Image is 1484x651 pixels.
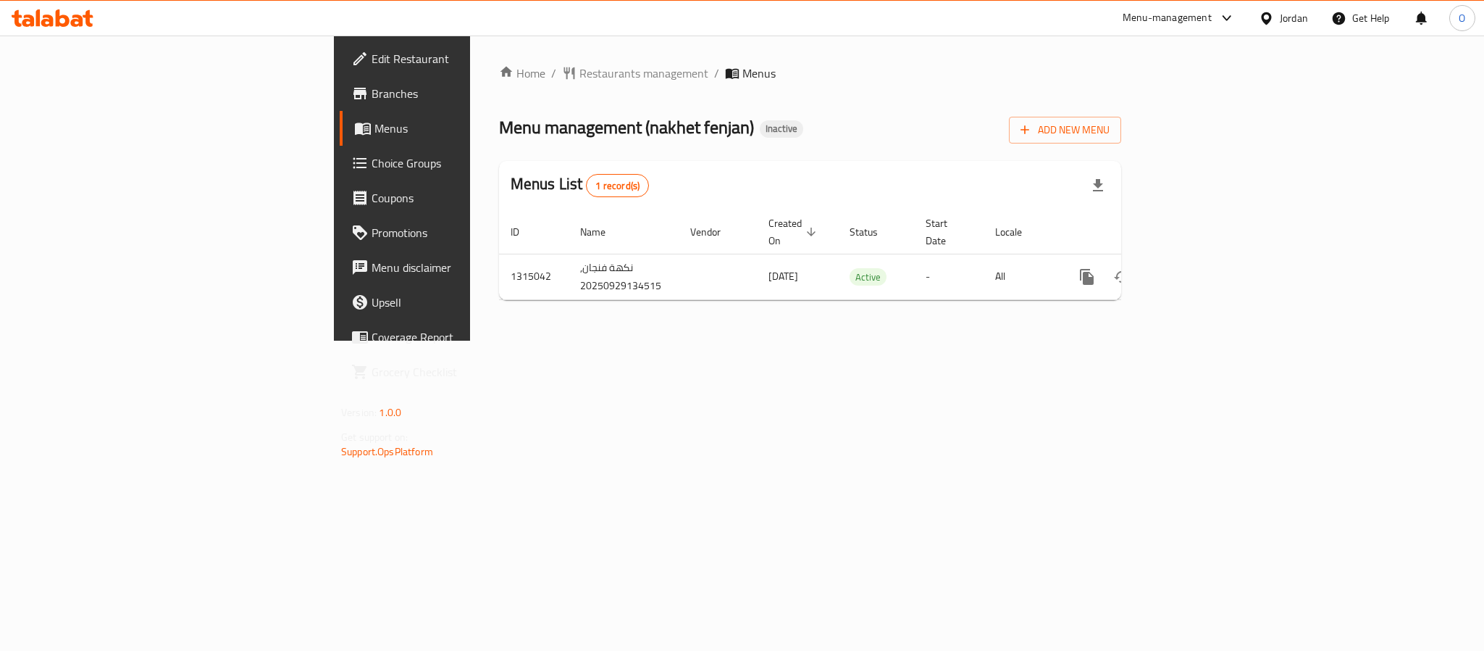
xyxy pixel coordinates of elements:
[499,210,1220,300] table: enhanced table
[340,111,582,146] a: Menus
[760,123,803,135] span: Inactive
[372,189,570,207] span: Coupons
[742,65,776,82] span: Menus
[372,154,570,172] span: Choice Groups
[340,41,582,76] a: Edit Restaurant
[714,65,719,82] li: /
[372,328,570,346] span: Coverage Report
[1280,10,1308,26] div: Jordan
[341,403,377,422] span: Version:
[850,223,897,241] span: Status
[1009,117,1121,144] button: Add New Menu
[1459,10,1465,26] span: O
[372,363,570,381] span: Grocery Checklist
[511,223,538,241] span: ID
[372,85,570,102] span: Branches
[340,181,582,215] a: Coupons
[579,65,708,82] span: Restaurants management
[341,442,433,461] a: Support.OpsPlatform
[984,254,1058,299] td: All
[995,223,1041,241] span: Locale
[511,173,649,197] h2: Menus List
[569,254,679,299] td: نكهة فنجان, 20250929134515
[341,428,408,447] span: Get support on:
[340,250,582,285] a: Menu disclaimer
[1123,9,1212,27] div: Menu-management
[340,285,582,320] a: Upsell
[1104,260,1139,294] button: Change Status
[499,111,754,144] span: Menu management ( nakhet fenjan )
[340,76,582,111] a: Branches
[1020,121,1110,139] span: Add New Menu
[768,267,798,286] span: [DATE]
[926,215,966,249] span: Start Date
[372,224,570,241] span: Promotions
[562,65,708,82] a: Restaurants management
[340,354,582,389] a: Grocery Checklist
[586,174,649,197] div: Total records count
[340,146,582,181] a: Choice Groups
[499,65,1121,82] nav: breadcrumb
[760,120,803,138] div: Inactive
[1081,168,1115,203] div: Export file
[690,223,739,241] span: Vendor
[372,294,570,311] span: Upsell
[850,268,886,286] div: Active
[372,50,570,67] span: Edit Restaurant
[1070,260,1104,294] button: more
[340,215,582,250] a: Promotions
[768,215,821,249] span: Created On
[379,403,401,422] span: 1.0.0
[1058,210,1220,254] th: Actions
[372,259,570,276] span: Menu disclaimer
[587,179,648,193] span: 1 record(s)
[914,254,984,299] td: -
[850,269,886,286] span: Active
[340,320,582,354] a: Coverage Report
[580,223,624,241] span: Name
[374,120,570,137] span: Menus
